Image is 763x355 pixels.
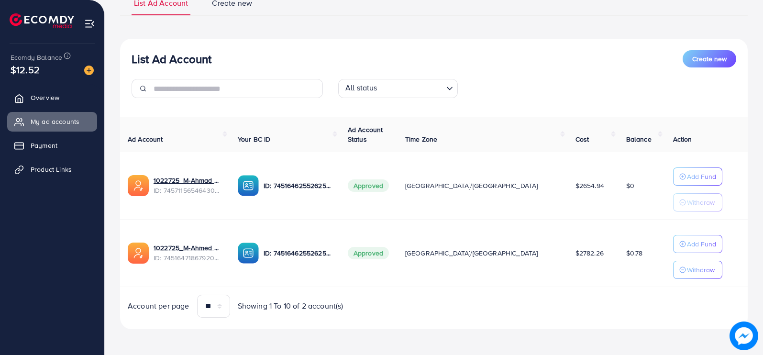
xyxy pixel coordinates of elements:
span: Balance [626,134,652,144]
span: Ad Account [128,134,163,144]
a: Overview [7,88,97,107]
span: Approved [348,247,389,259]
button: Withdraw [673,193,722,211]
button: Add Fund [673,235,722,253]
p: Add Fund [687,171,716,182]
span: Action [673,134,692,144]
a: Payment [7,136,97,155]
p: Withdraw [687,197,715,208]
span: Showing 1 To 10 of 2 account(s) [238,300,343,311]
button: Withdraw [673,261,722,279]
h3: List Ad Account [132,52,211,66]
img: ic-ba-acc.ded83a64.svg [238,243,259,264]
div: Search for option [338,79,458,98]
span: All status [343,80,379,96]
div: <span class='underline'>1022725_M-Ahmed Ad Account_1734971817368</span></br>7451647186792087569 [154,243,222,263]
span: ID: 7457115654643040272 [154,186,222,195]
span: Create new [692,54,727,64]
img: image [84,66,94,75]
span: [GEOGRAPHIC_DATA]/[GEOGRAPHIC_DATA] [405,248,538,258]
p: ID: 7451646255262597137 [264,180,332,191]
span: $0 [626,181,634,190]
span: $0.78 [626,248,643,258]
a: Product Links [7,160,97,179]
p: Withdraw [687,264,715,276]
span: ID: 7451647186792087569 [154,253,222,263]
div: <span class='underline'>1022725_M-Ahmad Ad Account 2_1736245040763</span></br>7457115654643040272 [154,176,222,195]
input: Search for option [380,81,442,96]
span: Time Zone [405,134,437,144]
span: Cost [575,134,589,144]
span: Your BC ID [238,134,271,144]
a: 1022725_M-Ahmad Ad Account 2_1736245040763 [154,176,222,185]
span: Account per page [128,300,189,311]
p: Add Fund [687,238,716,250]
span: $12.52 [11,63,40,77]
img: menu [84,18,95,29]
button: Create new [683,50,736,67]
img: ic-ads-acc.e4c84228.svg [128,175,149,196]
span: Overview [31,93,59,102]
span: Ad Account Status [348,125,383,144]
span: Product Links [31,165,72,174]
span: Ecomdy Balance [11,53,62,62]
span: Payment [31,141,57,150]
img: ic-ads-acc.e4c84228.svg [128,243,149,264]
span: [GEOGRAPHIC_DATA]/[GEOGRAPHIC_DATA] [405,181,538,190]
span: Approved [348,179,389,192]
a: My ad accounts [7,112,97,131]
span: $2654.94 [575,181,604,190]
button: Add Fund [673,167,722,186]
img: ic-ba-acc.ded83a64.svg [238,175,259,196]
a: 1022725_M-Ahmed Ad Account_1734971817368 [154,243,222,253]
span: $2782.26 [575,248,604,258]
img: image [730,322,758,350]
span: My ad accounts [31,117,79,126]
p: ID: 7451646255262597137 [264,247,332,259]
img: logo [10,13,74,28]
